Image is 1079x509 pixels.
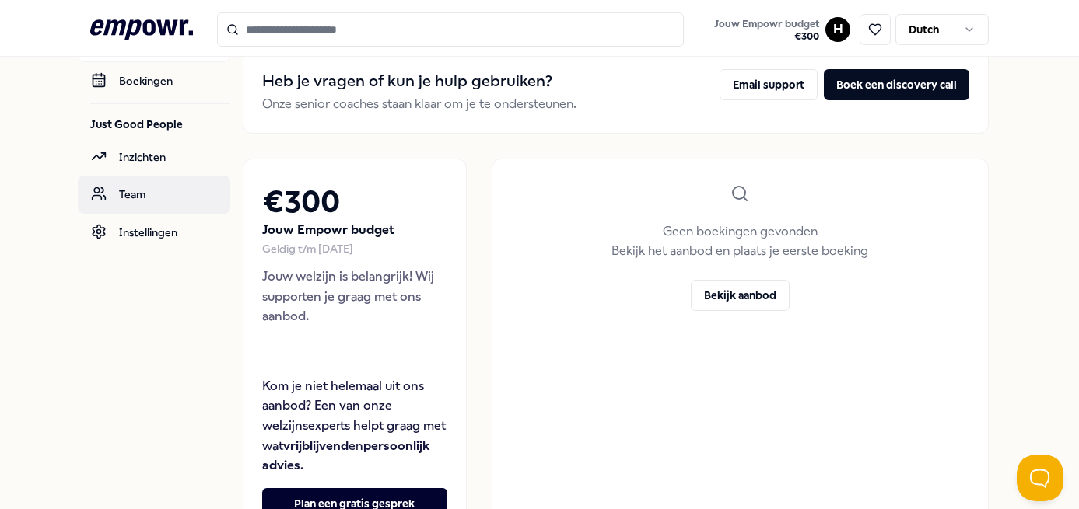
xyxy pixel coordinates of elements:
strong: vrijblijvend [283,438,349,453]
span: Jouw Empowr budget [714,18,819,30]
h2: Heb je vragen of kun je hulp gebruiken? [262,69,576,94]
a: Inzichten [78,138,230,176]
a: Jouw Empowr budget€300 [708,13,825,46]
p: Kom je niet helemaal uit ons aanbod? Een van onze welzijnsexperts helpt graag met wat en . [262,376,447,476]
p: Jouw welzijn is belangrijk! Wij supporten je graag met ons aanbod. [262,267,447,326]
iframe: Help Scout Beacon - Open [1017,455,1063,501]
button: Email support [720,69,818,100]
input: Search for products, categories or subcategories [217,12,684,47]
div: Geldig t/m [DATE] [262,240,447,257]
strong: persoonlijk advies [262,438,429,473]
p: Geen boekingen gevonden Bekijk het aanbod en plaats je eerste boeking [611,221,868,261]
a: Team [78,176,230,213]
p: Just Good People [90,117,230,132]
p: Jouw Empowr budget [262,220,447,240]
a: Email support [720,69,818,114]
button: Boek een discovery call [824,69,969,100]
button: H [825,17,850,42]
button: Bekijk aanbod [691,280,790,311]
a: Boekingen [78,62,230,99]
a: Instellingen [78,214,230,251]
button: Jouw Empowr budget€300 [711,15,822,46]
h2: € 300 [262,178,447,227]
p: Onze senior coaches staan klaar om je te ondersteunen. [262,94,576,114]
span: € 300 [714,30,819,43]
